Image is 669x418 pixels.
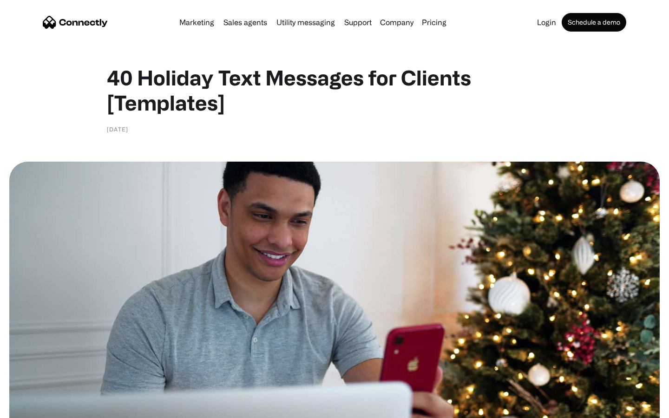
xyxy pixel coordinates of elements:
a: Marketing [176,19,218,26]
div: Company [377,16,416,29]
a: Pricing [418,19,450,26]
div: [DATE] [107,124,128,134]
a: Login [533,19,560,26]
a: Utility messaging [273,19,339,26]
h1: 40 Holiday Text Messages for Clients [Templates] [107,65,562,115]
a: Schedule a demo [562,13,626,32]
aside: Language selected: English [9,402,56,415]
a: Support [341,19,375,26]
a: home [43,15,108,29]
a: Sales agents [220,19,271,26]
ul: Language list [19,402,56,415]
div: Company [380,16,413,29]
